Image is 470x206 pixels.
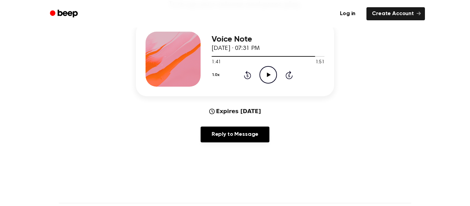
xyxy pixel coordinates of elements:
a: Beep [45,7,84,21]
a: Log in [333,6,362,22]
a: Reply to Message [201,127,269,142]
span: [DATE] · 07:31 PM [212,45,260,52]
a: Create Account [366,7,425,20]
span: 1:51 [316,59,324,66]
button: 1.0x [212,69,222,81]
span: 1:41 [212,59,221,66]
h3: Voice Note [212,35,324,44]
div: Expires [DATE] [209,107,261,116]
